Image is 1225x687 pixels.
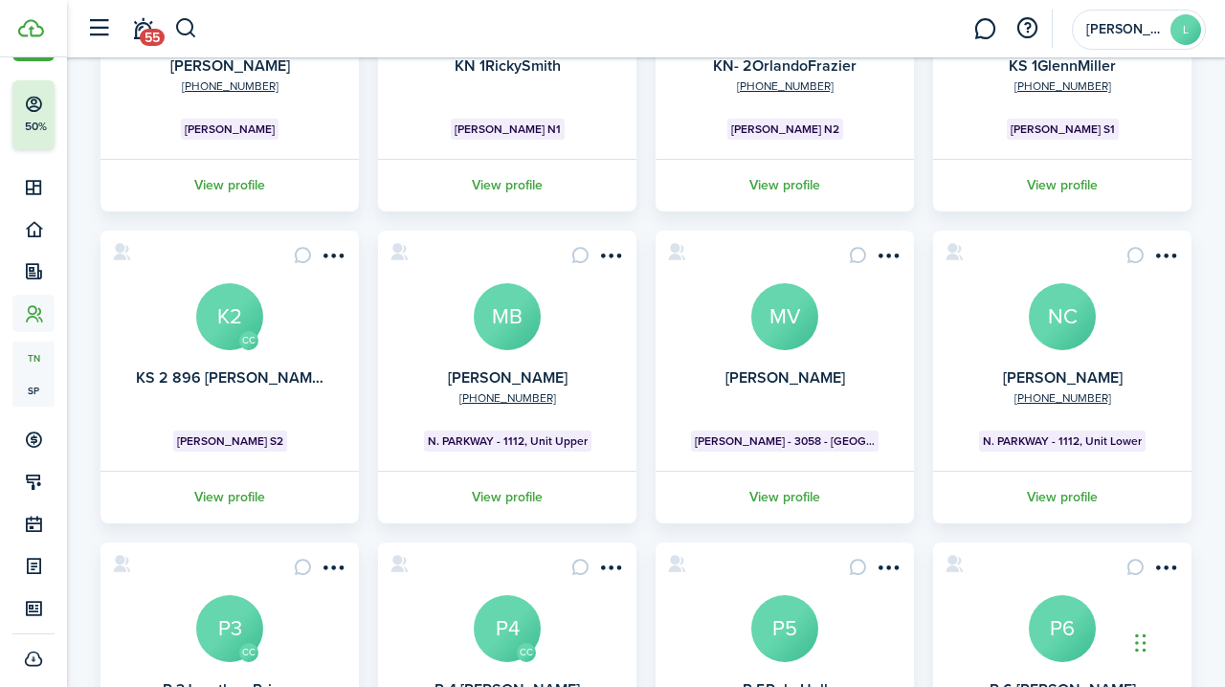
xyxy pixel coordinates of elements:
a: View profile [98,471,362,523]
a: View profile [930,471,1194,523]
p: 50% [24,119,48,135]
span: N. PARKWAY - 1112, Unit Lower [983,432,1142,450]
button: Open menu [1149,558,1180,584]
a: tn [12,342,55,374]
a: View profile [375,471,639,523]
button: Search [174,12,198,45]
a: sp [12,374,55,407]
a: P4 [474,595,541,662]
a: [PERSON_NAME] [725,366,845,388]
button: Open menu [872,558,902,584]
span: [PERSON_NAME] [185,121,275,138]
a: [PHONE_NUMBER] [182,78,278,95]
span: [PERSON_NAME] N1 [455,121,561,138]
a: NC [1029,283,1096,350]
a: [PHONE_NUMBER] [1014,389,1111,407]
a: [PERSON_NAME] [448,366,568,388]
span: 55 [140,29,165,46]
a: Messaging [967,5,1003,54]
a: View profile [653,159,917,211]
a: KN- 2OrlandoFrazier [713,55,857,77]
button: Open menu [1149,246,1180,272]
button: Open menu [594,558,625,584]
a: KN 1RickySmith [455,55,561,77]
avatar-text: L [1170,14,1201,45]
a: View profile [930,159,1194,211]
a: P5 [751,595,818,662]
button: Open menu [872,246,902,272]
span: N. PARKWAY - 1112, Unit Upper [428,432,588,450]
a: K2 [196,283,263,350]
avatar-text: CC [239,331,258,350]
a: P3 [196,595,263,662]
a: View profile [375,159,639,211]
span: [PERSON_NAME] - 3058 - [GEOGRAPHIC_DATA] [695,432,876,450]
button: Open sidebar [80,11,117,47]
button: Open resource center [1011,12,1043,45]
a: [PERSON_NAME] [170,55,290,77]
img: TenantCloud [18,19,44,37]
span: Lisa [1086,23,1163,36]
span: [PERSON_NAME] S2 [177,432,283,450]
a: [PHONE_NUMBER] [737,78,834,95]
a: View profile [653,471,917,523]
button: 50% [12,80,171,149]
a: [PHONE_NUMBER] [459,389,556,407]
a: P6 [1029,595,1096,662]
span: [PERSON_NAME] N2 [731,121,839,138]
a: MB [474,283,541,350]
a: View profile [98,159,362,211]
avatar-text: CC [517,643,536,662]
a: KS 1GlennMiller [1009,55,1116,77]
span: [PERSON_NAME] S1 [1011,121,1115,138]
div: Drag [1135,614,1147,672]
button: Open menu [317,246,347,272]
a: [PERSON_NAME] [1003,366,1123,388]
a: MV [751,283,818,350]
button: Open menu [317,558,347,584]
avatar-text: CC [239,643,258,662]
button: Open menu [594,246,625,272]
iframe: Chat Widget [1129,595,1225,687]
a: Notifications [124,5,161,54]
a: [PHONE_NUMBER] [1014,78,1111,95]
a: KS 2 896 [PERSON_NAME] [US_STATE] [136,366,410,388]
